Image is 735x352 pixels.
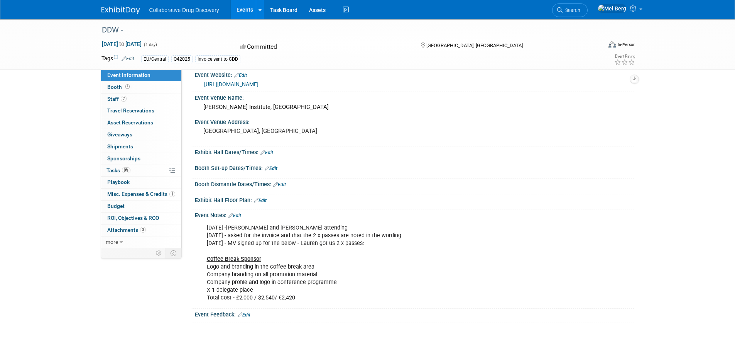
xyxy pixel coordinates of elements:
[107,203,125,209] span: Budget
[149,7,219,13] span: Collaborative Drug Discovery
[107,143,133,150] span: Shipments
[273,182,286,187] a: Edit
[101,189,181,200] a: Misc. Expenses & Credits1
[204,81,259,87] a: [URL][DOMAIN_NAME]
[107,96,127,102] span: Staff
[101,117,181,129] a: Asset Reservations
[107,191,175,197] span: Misc. Expenses & Credits
[118,41,125,47] span: to
[122,167,130,173] span: 0%
[614,54,635,58] div: Event Rating
[101,105,181,117] a: Travel Reservations
[101,82,181,93] a: Booth
[195,179,634,189] div: Booth Dismantle Dates/Times:
[106,239,118,245] span: more
[101,54,134,63] td: Tags
[195,55,240,63] div: Invoice sent to CDD
[552,3,588,17] a: Search
[195,116,634,126] div: Event Venue Address:
[598,4,627,13] img: Mel Berg
[107,215,159,221] span: ROI, Objectives & ROO
[195,92,634,102] div: Event Venue Name:
[195,69,634,79] div: Event Website:
[101,177,181,188] a: Playbook
[152,248,166,258] td: Personalize Event Tab Strip
[101,129,181,141] a: Giveaways
[107,84,131,90] span: Booth
[101,7,140,14] img: ExhibitDay
[195,209,634,219] div: Event Notes:
[195,162,634,172] div: Booth Set-up Dates/Times:
[101,236,181,248] a: more
[101,224,181,236] a: Attachments3
[101,165,181,177] a: Tasks0%
[238,312,250,318] a: Edit
[254,198,267,203] a: Edit
[107,155,140,162] span: Sponsorships
[122,56,134,61] a: Edit
[265,166,277,171] a: Edit
[106,167,130,173] span: Tasks
[124,84,131,90] span: Booth not reserved yet
[171,55,193,63] div: Q42025
[107,119,153,126] span: Asset Reservations
[195,194,634,204] div: Exhibit Hall Floor Plan:
[169,191,175,197] span: 1
[141,55,169,63] div: EU/Central
[228,213,241,218] a: Edit
[101,41,142,48] span: [DATE] [DATE]
[201,101,628,113] div: [PERSON_NAME] Institute, [GEOGRAPHIC_DATA]
[101,94,181,105] a: Staff2
[140,227,146,233] span: 3
[121,96,127,102] span: 2
[107,72,150,78] span: Event Information
[101,141,181,153] a: Shipments
[195,146,634,156] div: Exhibit Hall Dates/Times:
[143,42,157,47] span: (1 day)
[201,220,549,306] div: [DATE] -[PERSON_NAME] and [PERSON_NAME] attending [DATE] - asked for the invoice and that the 2 x...
[107,107,154,114] span: Travel Reservations
[101,213,181,224] a: ROI, Objectives & ROO
[234,73,247,78] a: Edit
[203,128,369,134] pre: [GEOGRAPHIC_DATA], [GEOGRAPHIC_DATA]
[426,43,523,48] span: [GEOGRAPHIC_DATA], [GEOGRAPHIC_DATA]
[101,153,181,165] a: Sponsorships
[563,7,580,13] span: Search
[260,150,273,155] a: Edit
[101,201,181,212] a: Budget
[195,309,634,319] div: Event Feedback:
[107,131,132,138] span: Giveaways
[107,227,146,233] span: Attachments
[238,40,408,54] div: Committed
[166,248,181,258] td: Toggle Event Tabs
[99,23,590,37] div: DDW -
[107,179,130,185] span: Playbook
[617,42,635,48] div: In-Person
[207,256,261,262] u: Coffee Break Sponsor
[101,70,181,81] a: Event Information
[556,40,636,52] div: Event Format
[608,41,616,48] img: Format-Inperson.png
